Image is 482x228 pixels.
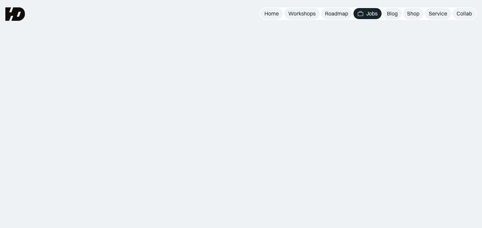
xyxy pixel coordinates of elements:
[321,8,352,19] a: Roadmap
[353,8,382,19] a: Jobs
[457,10,472,17] div: Collab
[264,10,279,17] div: Home
[325,10,348,17] div: Roadmap
[383,8,402,19] a: Blog
[407,10,419,17] div: Shop
[387,10,398,17] div: Blog
[453,8,476,19] a: Collab
[403,8,423,19] a: Shop
[429,10,447,17] div: Service
[366,10,378,17] div: Jobs
[288,10,316,17] div: Workshops
[425,8,451,19] a: Service
[260,8,283,19] a: Home
[284,8,320,19] a: Workshops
